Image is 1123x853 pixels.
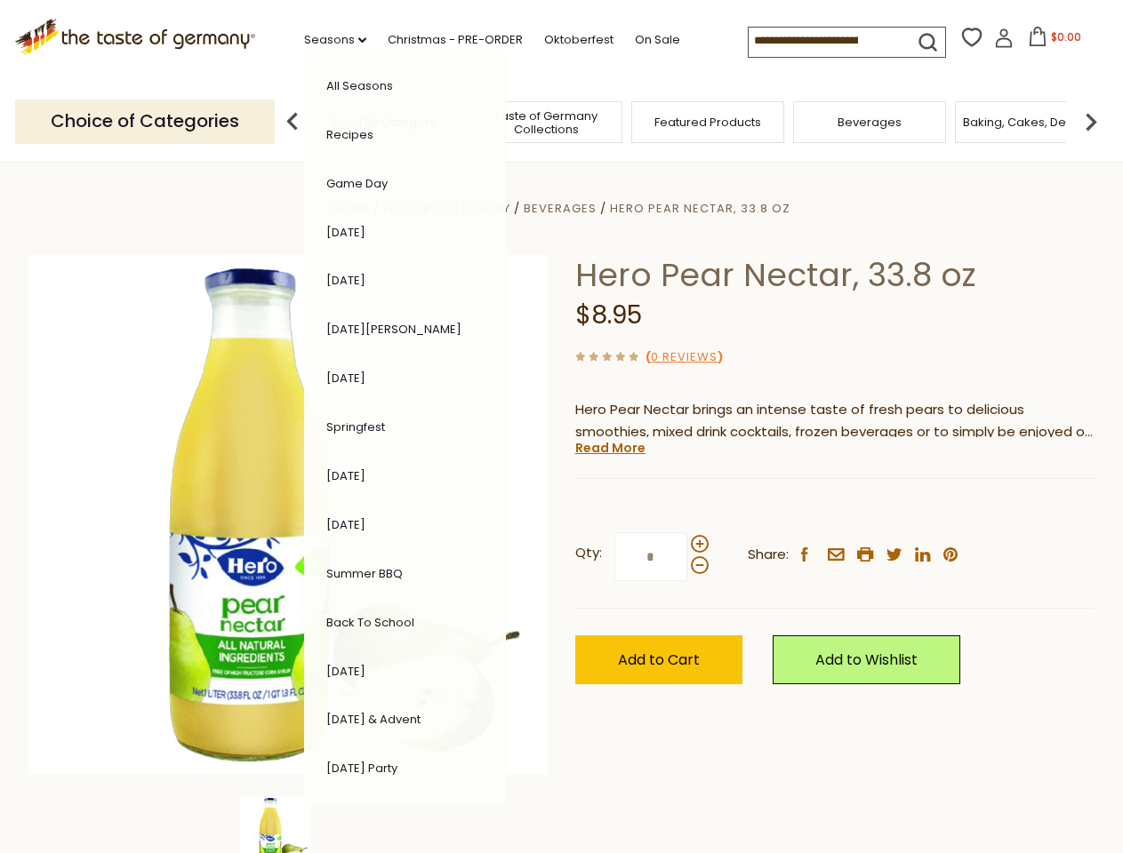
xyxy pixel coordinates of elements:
strong: Qty: [575,542,602,564]
p: Choice of Categories [15,100,275,143]
a: [DATE] [326,224,365,241]
a: [DATE] [326,663,365,680]
span: ( ) [646,348,723,365]
a: Featured Products [654,116,761,129]
h1: Hero Pear Nectar, 33.8 oz [575,255,1095,295]
a: [DATE] [326,467,365,484]
button: $0.00 [1017,27,1093,53]
a: Recipes [326,126,373,143]
a: Summer BBQ [326,565,403,582]
a: Add to Wishlist [773,635,960,684]
a: [DATE][PERSON_NAME] [326,321,461,338]
a: Christmas - PRE-ORDER [388,30,523,50]
a: Hero Pear Nectar, 33.8 oz [610,200,790,217]
a: Springfest [326,419,385,435]
a: Back to School [326,614,414,631]
a: Beverages [838,116,902,129]
a: Read More [575,439,646,457]
a: Game Day [326,175,388,192]
a: [DATE] [326,516,365,533]
a: 0 Reviews [651,348,718,367]
a: Beverages [524,200,597,217]
img: next arrow [1073,104,1109,140]
a: [DATE] [326,272,365,289]
button: Add to Cart [575,635,742,684]
a: On Sale [635,30,680,50]
span: Share: [748,544,789,566]
a: [DATE] [326,370,365,387]
img: Hero Pear Nectar, 33.8 oz [28,255,549,775]
a: Taste of Germany Collections [475,109,617,136]
input: Qty: [614,532,687,581]
a: Baking, Cakes, Desserts [963,116,1101,129]
a: Oktoberfest [544,30,614,50]
span: Add to Cart [618,650,700,670]
p: Hero Pear Nectar brings an intense taste of fresh pears to delicious smoothies, mixed drink cockt... [575,399,1095,443]
a: All Seasons [326,77,393,94]
span: $0.00 [1051,29,1081,44]
img: previous arrow [275,104,310,140]
a: Seasons [304,30,366,50]
a: [DATE] & Advent [326,711,421,728]
a: [DATE] Party [326,760,397,777]
span: $8.95 [575,298,642,332]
